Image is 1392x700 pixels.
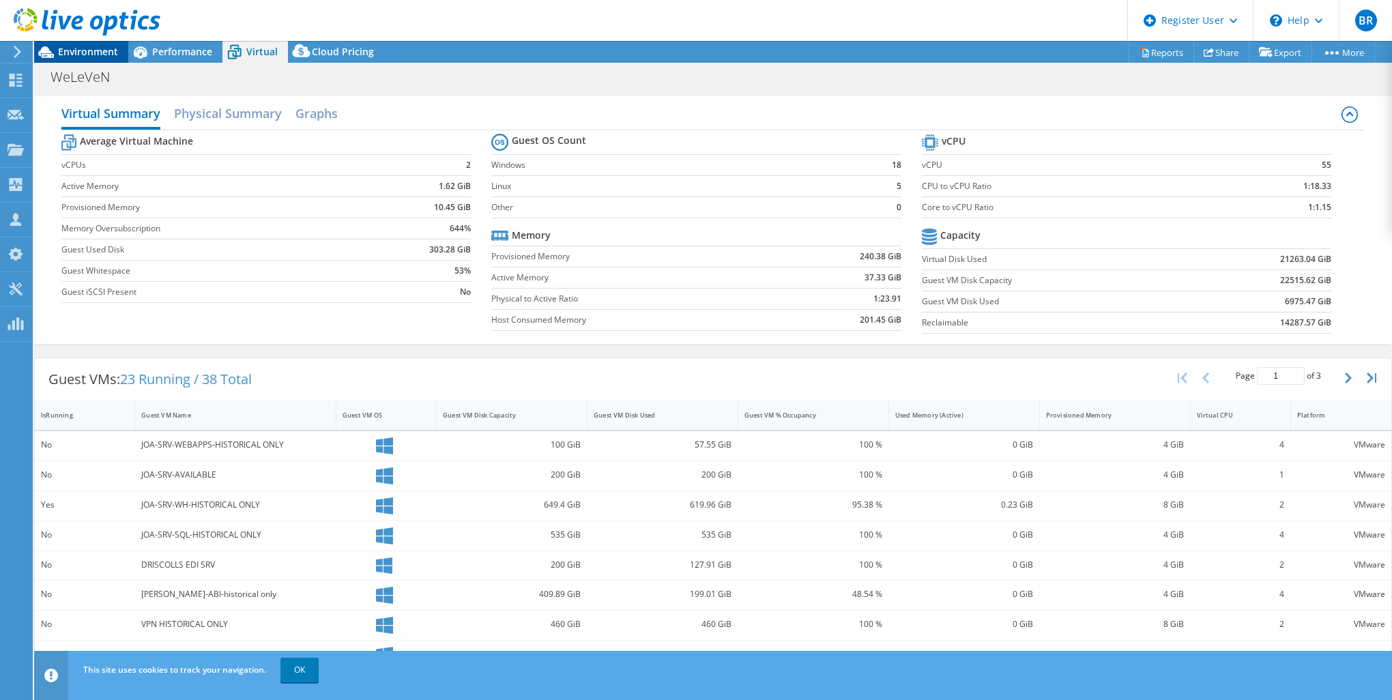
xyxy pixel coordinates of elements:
[1046,647,1184,662] div: 4 GiB
[895,527,1033,542] div: 0 GiB
[1197,411,1268,420] div: Virtual CPU
[443,557,581,572] div: 200 GiB
[429,243,471,257] b: 303.28 GiB
[873,292,901,306] b: 1:23.91
[41,437,128,452] div: No
[1297,617,1385,632] div: VMware
[1316,370,1321,381] span: 3
[744,557,882,572] div: 100 %
[1197,497,1284,512] div: 2
[466,158,471,172] b: 2
[1046,437,1184,452] div: 4 GiB
[491,250,782,263] label: Provisioned Memory
[1297,527,1385,542] div: VMware
[443,411,564,420] div: Guest VM Disk Capacity
[61,243,373,257] label: Guest Used Disk
[443,497,581,512] div: 649.4 GiB
[1280,316,1331,330] b: 14287.57 GiB
[942,134,966,148] b: vCPU
[1197,527,1284,542] div: 4
[83,664,266,675] span: This site uses cookies to track your navigation.
[940,229,981,242] b: Capacity
[443,587,581,602] div: 409.89 GiB
[1297,587,1385,602] div: VMware
[141,527,330,542] div: JOA-SRV-SQL-HISTORICAL ONLY
[895,411,1017,420] div: Used Memory (Active)
[1046,411,1168,420] div: Provisioned Memory
[61,222,373,235] label: Memory Oversubscription
[141,557,330,572] div: DRISCOLLS EDI SRV
[744,527,882,542] div: 100 %
[895,497,1033,512] div: 0.23 GiB
[174,100,282,127] h2: Physical Summary
[1297,497,1385,512] div: VMware
[141,467,330,482] div: JOA-SRV-AVAILABLE
[895,437,1033,452] div: 0 GiB
[1197,467,1284,482] div: 1
[594,467,731,482] div: 200 GiB
[120,370,252,388] span: 23 Running / 38 Total
[860,250,901,263] b: 240.38 GiB
[1311,42,1375,63] a: More
[744,497,882,512] div: 95.38 %
[897,179,901,193] b: 5
[922,179,1224,193] label: CPU to vCPU Ratio
[61,179,373,193] label: Active Memory
[744,647,882,662] div: 100 %
[895,647,1033,662] div: 0 GiB
[922,316,1190,330] label: Reclaimable
[1297,467,1385,482] div: VMware
[141,437,330,452] div: JOA-SRV-WEBAPPS-HISTORICAL ONLY
[1297,411,1369,420] div: Platform
[460,285,471,299] b: No
[141,617,330,632] div: VPN HISTORICAL ONLY
[512,229,551,242] b: Memory
[1249,42,1312,63] a: Export
[1193,42,1249,63] a: Share
[1046,557,1184,572] div: 4 GiB
[41,587,128,602] div: No
[491,292,782,306] label: Physical to Active Ratio
[860,313,901,327] b: 201.45 GiB
[141,411,313,420] div: Guest VM Name
[443,437,581,452] div: 100 GiB
[744,467,882,482] div: 100 %
[1197,647,1284,662] div: 2
[491,313,782,327] label: Host Consumed Memory
[1280,252,1331,266] b: 21263.04 GiB
[280,658,319,682] a: OK
[41,497,128,512] div: Yes
[922,295,1190,308] label: Guest VM Disk Used
[594,497,731,512] div: 619.96 GiB
[594,527,731,542] div: 535 GiB
[44,70,131,85] h1: WeLeVeN
[443,647,581,662] div: 1736 GiB
[1046,587,1184,602] div: 4 GiB
[1046,497,1184,512] div: 8 GiB
[1303,179,1331,193] b: 1:18.33
[454,264,471,278] b: 53%
[1197,587,1284,602] div: 4
[1297,557,1385,572] div: VMware
[41,467,128,482] div: No
[312,45,374,58] span: Cloud Pricing
[744,411,866,420] div: Guest VM % Occupancy
[897,201,901,214] b: 0
[1129,42,1194,63] a: Reports
[141,497,330,512] div: JOA-SRV-WH-HISTORICAL ONLY
[594,647,731,662] div: 1659.12 GiB
[512,134,586,147] b: Guest OS Count
[594,587,731,602] div: 199.01 GiB
[744,587,882,602] div: 48.54 %
[1236,367,1321,385] span: Page of
[744,437,882,452] div: 100 %
[744,617,882,632] div: 100 %
[491,201,863,214] label: Other
[895,467,1033,482] div: 0 GiB
[922,201,1224,214] label: Core to vCPU Ratio
[895,557,1033,572] div: 0 GiB
[1270,14,1282,27] svg: \n
[41,617,128,632] div: No
[1197,557,1284,572] div: 2
[434,201,471,214] b: 10.45 GiB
